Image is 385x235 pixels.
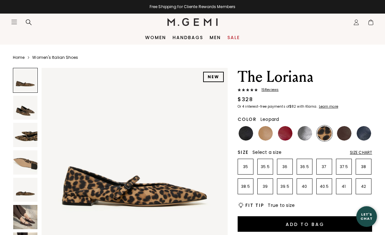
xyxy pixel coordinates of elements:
img: The Loriana [13,96,37,120]
h2: Fit Tip [245,203,264,208]
img: The Loriana [13,205,37,229]
div: Let's Chat [356,212,377,220]
p: 38.5 [238,184,253,189]
img: Dark Red [278,126,292,141]
img: The Loriana [13,150,37,175]
span: Leopard [261,116,279,123]
p: 37 [317,164,332,169]
img: Chocolate [337,126,351,141]
img: M.Gemi [167,18,218,26]
a: Learn more [318,105,338,109]
p: 39 [258,184,273,189]
p: 35.5 [258,164,273,169]
p: 36 [277,164,292,169]
img: Navy [357,126,371,141]
h1: The Loriana [238,68,372,86]
a: Women's Italian Shoes [32,55,78,60]
div: NEW [203,72,224,82]
p: 36.5 [297,164,312,169]
h2: Size [238,150,249,155]
span: 15 Review s [258,88,279,92]
img: Leopard [317,126,332,141]
p: 37.5 [336,164,351,169]
klarna-placement-style-body: with Klarna [297,104,318,109]
img: The Loriana [13,178,37,202]
p: 35 [238,164,253,169]
klarna-placement-style-cta: Learn more [319,104,338,109]
p: 42 [356,184,371,189]
div: Size Chart [350,150,372,155]
p: 38 [356,164,371,169]
a: Home [13,55,25,60]
h2: Color [238,117,257,122]
p: 40.5 [317,184,332,189]
div: $328 [238,96,253,103]
klarna-placement-style-amount: $82 [289,104,296,109]
img: Gunmetal [298,126,312,141]
p: 40 [297,184,312,189]
p: 39.5 [277,184,292,189]
span: Select a size [252,149,281,155]
a: Women [145,35,166,40]
a: 15Reviews [238,88,372,93]
a: Sale [227,35,240,40]
button: Open site menu [11,19,17,25]
img: Black [239,126,253,141]
span: True to size [268,202,295,208]
a: Men [210,35,221,40]
button: Add to Bag [238,216,372,232]
p: 41 [336,184,351,189]
img: Light Tan [258,126,273,141]
img: The Loriana [13,123,37,147]
klarna-placement-style-body: Or 4 interest-free payments of [238,104,289,109]
a: Handbags [173,35,203,40]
